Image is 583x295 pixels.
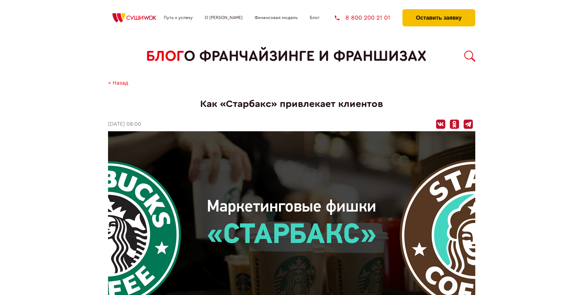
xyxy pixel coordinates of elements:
[164,15,193,20] a: Путь к успеху
[205,15,243,20] a: О [PERSON_NAME]
[108,80,128,86] a: < Назад
[335,15,390,21] a: 8 800 200 21 01
[108,121,141,128] time: [DATE] 08:00
[184,48,426,65] span: о франчайзинге и франшизах
[310,15,320,20] a: Блог
[402,9,475,26] button: Оставить заявку
[146,48,184,65] span: БЛОГ
[346,15,390,21] span: 8 800 200 21 01
[255,15,298,20] a: Финансовая модель
[108,98,475,110] h1: Как «Старбакс» привлекает клиентов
